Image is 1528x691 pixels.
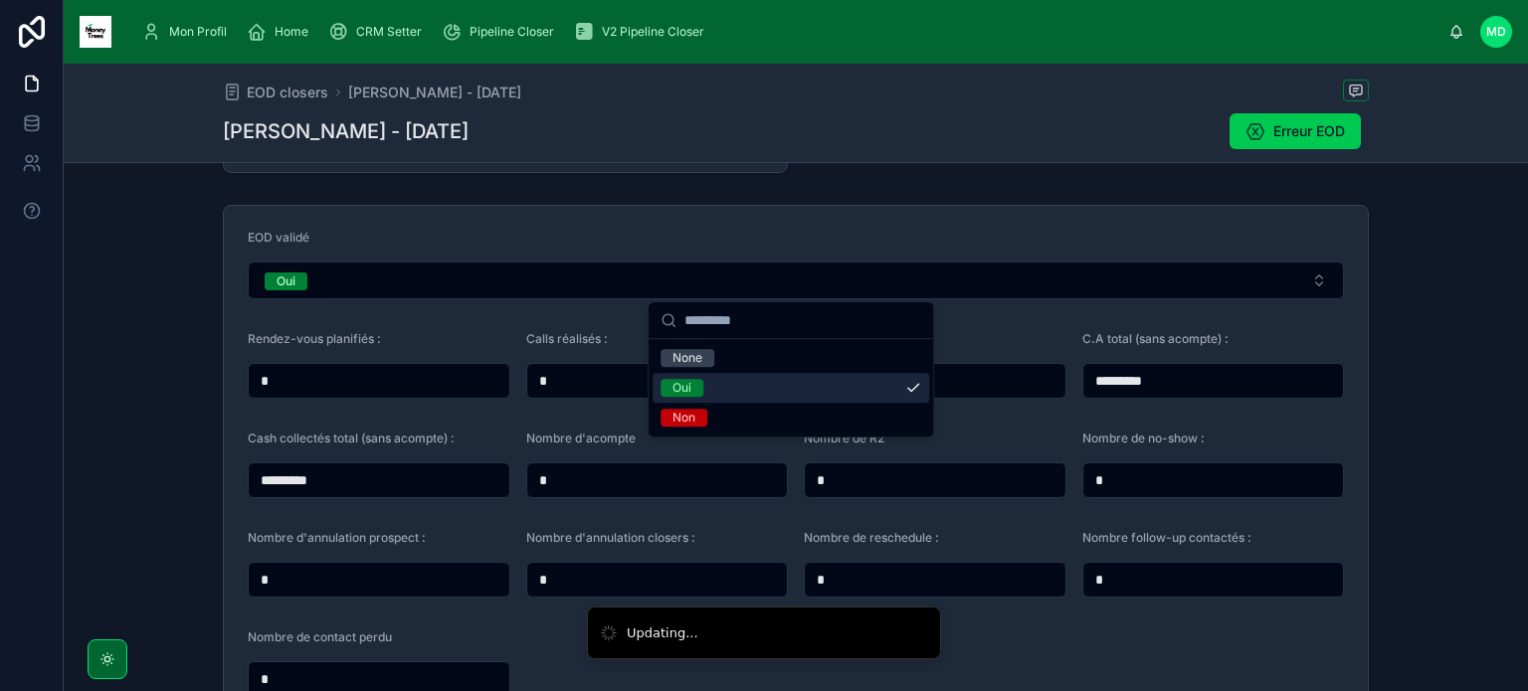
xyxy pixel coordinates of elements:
span: Nombre de R2 [804,431,884,445]
a: [PERSON_NAME] - [DATE] [348,83,521,102]
div: Non [672,409,695,427]
span: Nombre de no-show : [1082,431,1205,445]
div: None [672,349,702,367]
h1: [PERSON_NAME] - [DATE] [223,117,469,145]
img: App logo [80,16,111,48]
div: Updating... [627,623,698,643]
span: Pipeline Closer [470,24,554,40]
span: Nombre de contact perdu [248,629,392,644]
div: Suggestions [649,339,933,436]
span: Nombre d'annulation prospect : [248,530,426,545]
span: Nombre d'acompte [526,431,636,445]
span: Erreur EOD [1273,121,1345,141]
div: scrollable content [127,10,1448,54]
button: Erreur EOD [1230,113,1361,149]
span: Nombre follow-up contactés : [1082,530,1251,545]
a: V2 Pipeline Closer [568,14,718,50]
a: Home [241,14,322,50]
span: MD [1486,24,1506,40]
a: Pipeline Closer [436,14,568,50]
span: C.A total (sans acompte) : [1082,331,1229,346]
a: EOD closers [223,83,328,102]
div: Oui [672,379,691,397]
button: Select Button [248,261,1344,299]
span: Mon Profil [169,24,227,40]
span: Cash collectés total (sans acompte) : [248,431,455,445]
span: EOD validé [248,230,309,245]
span: Rendez-vous planifiés : [248,331,381,346]
span: Home [275,24,308,40]
div: Oui [277,272,295,290]
span: Nombre d'annulation closers : [526,530,695,545]
a: Mon Profil [135,14,241,50]
span: Calls réalisés : [526,331,608,346]
a: CRM Setter [322,14,436,50]
span: V2 Pipeline Closer [602,24,704,40]
span: EOD closers [247,83,328,102]
span: Nombre de reschedule : [804,530,939,545]
span: CRM Setter [356,24,422,40]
